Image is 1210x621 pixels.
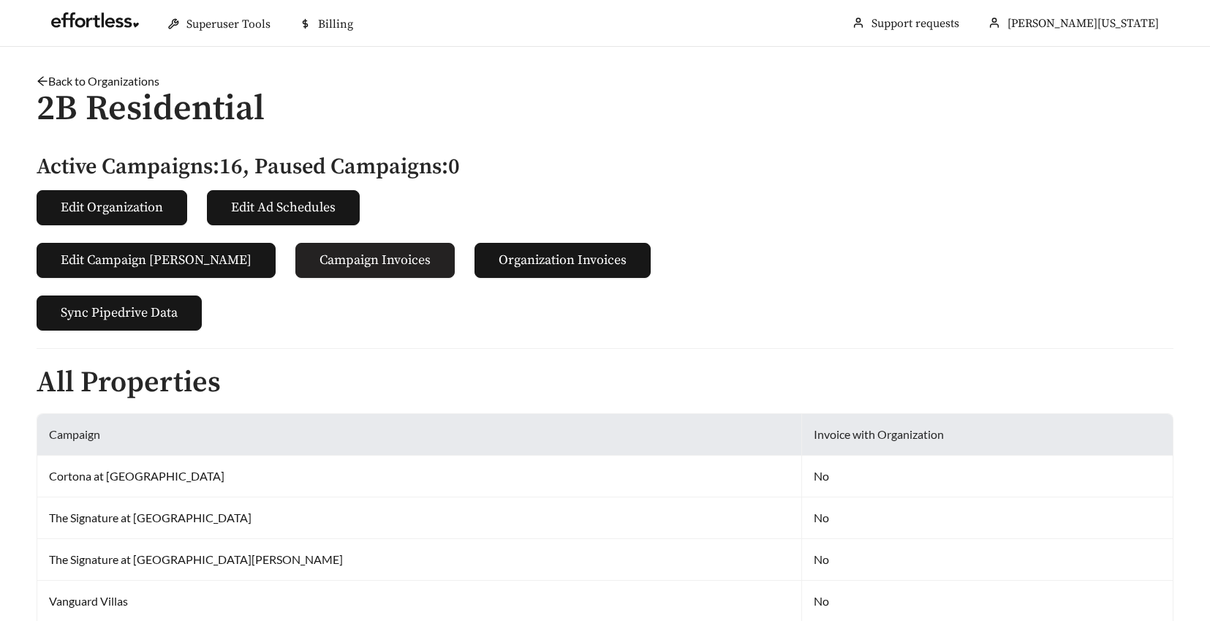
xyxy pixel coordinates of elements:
[231,197,336,217] span: Edit Ad Schedules
[61,250,252,270] span: Edit Campaign [PERSON_NAME]
[37,155,1173,179] h5: Active Campaigns: 16 , Paused Campaigns: 0
[61,303,178,323] span: Sync Pipedrive Data
[37,456,802,497] td: Cortona at [GEOGRAPHIC_DATA]
[37,190,187,225] button: Edit Organization
[1007,16,1159,31] span: [PERSON_NAME][US_STATE]
[802,497,1173,539] td: No
[61,197,163,217] span: Edit Organization
[186,17,271,31] span: Superuser Tools
[802,414,1173,456] th: Invoice with Organization
[37,296,202,331] button: Sync Pipedrive Data
[802,456,1173,497] td: No
[37,539,802,581] td: The Signature at [GEOGRAPHIC_DATA][PERSON_NAME]
[37,366,1173,399] h2: All Properties
[37,243,276,278] button: Edit Campaign [PERSON_NAME]
[319,250,431,270] span: Campaign Invoices
[37,414,802,456] th: Campaign
[37,90,1173,129] h1: 2B Residential
[474,243,651,278] button: Organization Invoices
[207,190,360,225] button: Edit Ad Schedules
[802,539,1173,581] td: No
[37,74,159,88] a: arrow-leftBack to Organizations
[295,243,455,278] button: Campaign Invoices
[318,17,353,31] span: Billing
[37,497,802,539] td: The Signature at [GEOGRAPHIC_DATA]
[37,75,48,87] span: arrow-left
[499,250,627,270] span: Organization Invoices
[871,16,959,31] a: Support requests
